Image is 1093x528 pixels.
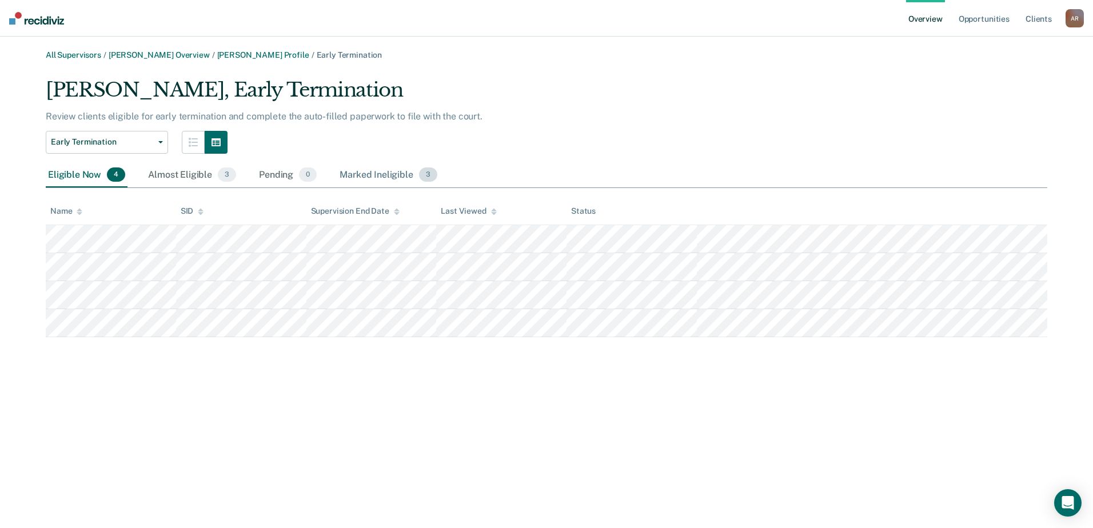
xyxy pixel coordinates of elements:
div: Pending0 [257,163,319,188]
div: SID [181,206,204,216]
div: Status [571,206,596,216]
div: Eligible Now4 [46,163,127,188]
span: 4 [107,167,125,182]
button: AR [1066,9,1084,27]
div: [PERSON_NAME], Early Termination [46,78,865,111]
div: Name [50,206,82,216]
span: / [210,50,217,59]
a: [PERSON_NAME] Profile [217,50,309,59]
span: / [309,50,317,59]
img: Recidiviz [9,12,64,25]
span: 0 [299,167,317,182]
p: Review clients eligible for early termination and complete the auto-filled paperwork to file with... [46,111,482,122]
div: A R [1066,9,1084,27]
a: All Supervisors [46,50,101,59]
span: / [101,50,109,59]
button: Early Termination [46,131,168,154]
span: Early Termination [317,50,382,59]
a: [PERSON_NAME] Overview [109,50,210,59]
span: Early Termination [51,137,154,147]
div: Marked Ineligible3 [337,163,440,188]
div: Open Intercom Messenger [1054,489,1082,517]
div: Supervision End Date [311,206,400,216]
div: Last Viewed [441,206,496,216]
span: 3 [218,167,236,182]
span: 3 [419,167,437,182]
div: Almost Eligible3 [146,163,238,188]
